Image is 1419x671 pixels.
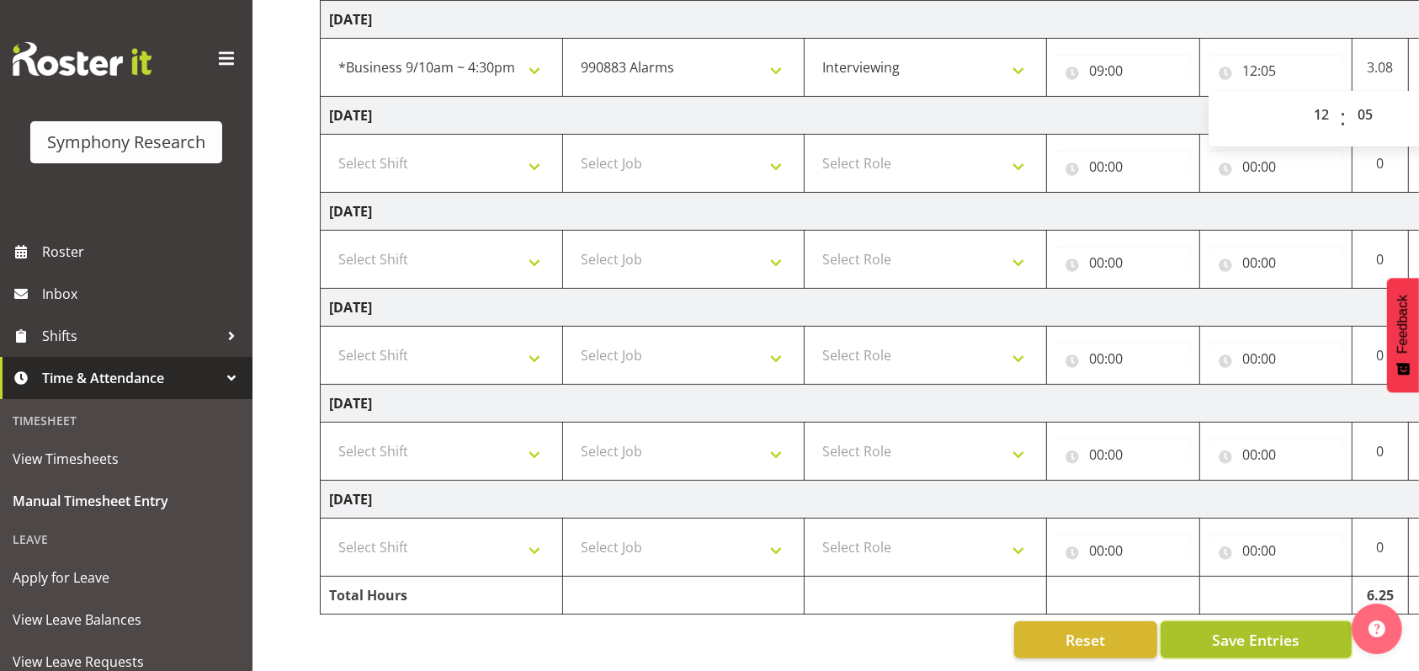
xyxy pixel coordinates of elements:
[42,323,219,349] span: Shifts
[42,365,219,391] span: Time & Attendance
[1209,54,1344,88] input: Click to select...
[1209,246,1344,280] input: Click to select...
[1055,54,1191,88] input: Click to select...
[13,488,240,514] span: Manual Timesheet Entry
[13,446,240,471] span: View Timesheets
[1055,438,1191,471] input: Click to select...
[321,577,563,615] td: Total Hours
[1395,295,1411,354] span: Feedback
[1353,519,1409,577] td: 0
[1055,342,1191,375] input: Click to select...
[1209,150,1344,184] input: Click to select...
[1353,423,1409,481] td: 0
[1055,150,1191,184] input: Click to select...
[1055,534,1191,567] input: Click to select...
[42,239,244,264] span: Roster
[4,480,248,522] a: Manual Timesheet Entry
[1353,39,1409,97] td: 3.08
[47,130,205,155] div: Symphony Research
[4,403,248,438] div: Timesheet
[1161,621,1352,658] button: Save Entries
[1055,246,1191,280] input: Click to select...
[4,599,248,641] a: View Leave Balances
[1369,620,1385,637] img: help-xxl-2.png
[4,522,248,557] div: Leave
[1209,534,1344,567] input: Click to select...
[1353,231,1409,289] td: 0
[13,607,240,632] span: View Leave Balances
[4,557,248,599] a: Apply for Leave
[13,565,240,590] span: Apply for Leave
[1353,327,1409,385] td: 0
[1209,342,1344,375] input: Click to select...
[1014,621,1157,658] button: Reset
[1353,577,1409,615] td: 6.25
[1066,629,1105,651] span: Reset
[1209,438,1344,471] input: Click to select...
[1387,278,1419,392] button: Feedback - Show survey
[13,42,151,76] img: Rosterit website logo
[1212,629,1299,651] span: Save Entries
[42,281,244,306] span: Inbox
[4,438,248,480] a: View Timesheets
[1340,98,1346,140] span: :
[1353,135,1409,193] td: 0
